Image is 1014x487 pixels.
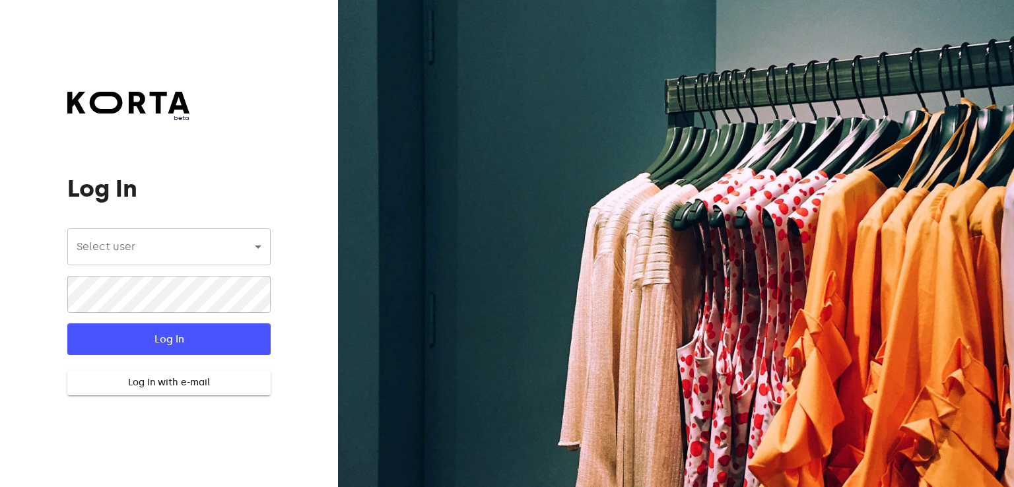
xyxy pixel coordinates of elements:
[78,375,259,391] span: Log In with e-mail
[67,323,270,355] button: Log In
[67,92,189,123] a: beta
[67,228,270,265] div: ​
[67,92,189,114] img: Korta
[88,331,249,348] span: Log In
[67,371,270,395] button: Log In with e-mail
[67,176,270,202] h1: Log In
[67,114,189,123] span: beta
